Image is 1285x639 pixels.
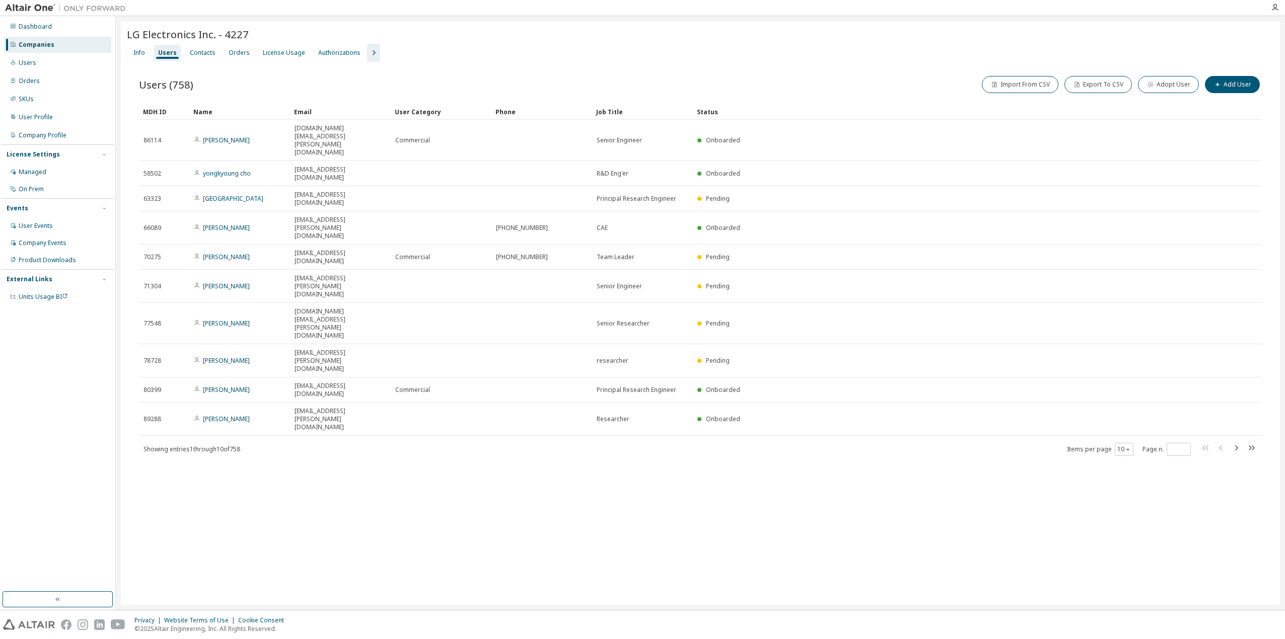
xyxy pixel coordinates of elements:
[1143,443,1191,456] span: Page n.
[144,386,161,394] span: 80399
[19,113,53,121] div: User Profile
[295,274,386,298] span: [EMAIL_ADDRESS][PERSON_NAME][DOMAIN_NAME]
[597,170,628,178] span: R&D Eng'er
[7,150,60,158] div: License Settings
[19,222,53,230] div: User Events
[190,49,216,57] div: Contacts
[203,136,250,144] a: [PERSON_NAME]
[19,185,44,193] div: On Prem
[19,95,34,103] div: SKUs
[158,49,177,57] div: Users
[19,131,66,139] div: Company Profile
[295,382,386,398] span: [EMAIL_ADDRESS][DOMAIN_NAME]
[495,104,588,120] div: Phone
[144,136,161,144] span: 86114
[1067,443,1133,456] span: Items per page
[133,49,145,57] div: Info
[597,224,608,232] span: CAE
[597,136,642,144] span: Senior Engineer
[238,616,290,624] div: Cookie Consent
[7,204,28,212] div: Events
[61,619,72,630] img: facebook.svg
[144,319,161,328] span: 77548
[295,191,386,207] span: [EMAIL_ADDRESS][DOMAIN_NAME]
[496,224,548,232] span: [PHONE_NUMBER]
[139,77,193,92] span: Users (758)
[597,253,634,261] span: Team Leader
[597,415,629,423] span: Researcher
[19,239,66,247] div: Company Events
[144,195,161,203] span: 63323
[19,23,52,31] div: Dashboard
[395,136,430,144] span: Commercial
[3,619,55,630] img: altair_logo.svg
[706,356,730,365] span: Pending
[597,319,650,328] span: Senior Researcher
[134,624,290,633] p: © 2025 Altair Engineering, Inc. All Rights Reserved.
[203,415,250,423] a: [PERSON_NAME]
[143,104,185,120] div: MDH ID
[94,619,105,630] img: linkedin.svg
[19,292,68,301] span: Units Usage BI
[596,104,689,120] div: Job Title
[706,415,740,423] span: Onboarded
[295,349,386,373] span: [EMAIL_ADDRESS][PERSON_NAME][DOMAIN_NAME]
[164,616,238,624] div: Website Terms of Use
[1205,76,1260,93] button: Add User
[597,282,642,290] span: Senior Engineer
[706,169,740,178] span: Onboarded
[203,282,250,290] a: [PERSON_NAME]
[134,616,164,624] div: Privacy
[697,104,1201,120] div: Status
[203,385,250,394] a: [PERSON_NAME]
[295,166,386,182] span: [EMAIL_ADDRESS][DOMAIN_NAME]
[295,216,386,240] span: [EMAIL_ADDRESS][PERSON_NAME][DOMAIN_NAME]
[78,619,88,630] img: instagram.svg
[295,249,386,265] span: [EMAIL_ADDRESS][DOMAIN_NAME]
[706,319,730,328] span: Pending
[318,49,361,57] div: Authorizations
[144,282,161,290] span: 71304
[127,27,249,41] span: LG Electronics Inc. - 4227
[982,76,1058,93] button: Import From CSV
[295,307,386,340] span: [DOMAIN_NAME][EMAIL_ADDRESS][PERSON_NAME][DOMAIN_NAME]
[193,104,286,120] div: Name
[203,194,263,203] a: [GEOGRAPHIC_DATA]
[203,223,250,232] a: [PERSON_NAME]
[295,124,386,156] span: [DOMAIN_NAME][EMAIL_ADDRESS][PERSON_NAME][DOMAIN_NAME]
[203,319,250,328] a: [PERSON_NAME]
[19,41,54,49] div: Companies
[19,59,36,67] div: Users
[706,223,740,232] span: Onboarded
[263,49,305,57] div: License Usage
[19,77,40,85] div: Orders
[144,445,240,453] span: Showing entries 1 through 10 of 758
[597,195,676,203] span: Principal Research Engineer
[203,356,250,365] a: [PERSON_NAME]
[597,386,676,394] span: Principal Research Engineer
[144,357,161,365] span: 78728
[597,357,628,365] span: researcher
[144,170,161,178] span: 58502
[706,136,740,144] span: Onboarded
[1138,76,1199,93] button: Adopt User
[19,168,46,176] div: Managed
[111,619,125,630] img: youtube.svg
[144,253,161,261] span: 70275
[706,253,730,261] span: Pending
[203,169,251,178] a: yongkyoung cho
[706,194,730,203] span: Pending
[5,3,131,13] img: Altair One
[295,407,386,431] span: [EMAIL_ADDRESS][PERSON_NAME][DOMAIN_NAME]
[706,385,740,394] span: Onboarded
[395,386,430,394] span: Commercial
[706,282,730,290] span: Pending
[203,253,250,261] a: [PERSON_NAME]
[1064,76,1132,93] button: Export To CSV
[144,224,161,232] span: 66089
[395,104,487,120] div: User Category
[496,253,548,261] span: [PHONE_NUMBER]
[144,415,161,423] span: 89288
[395,253,430,261] span: Commercial
[7,275,52,283] div: External Links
